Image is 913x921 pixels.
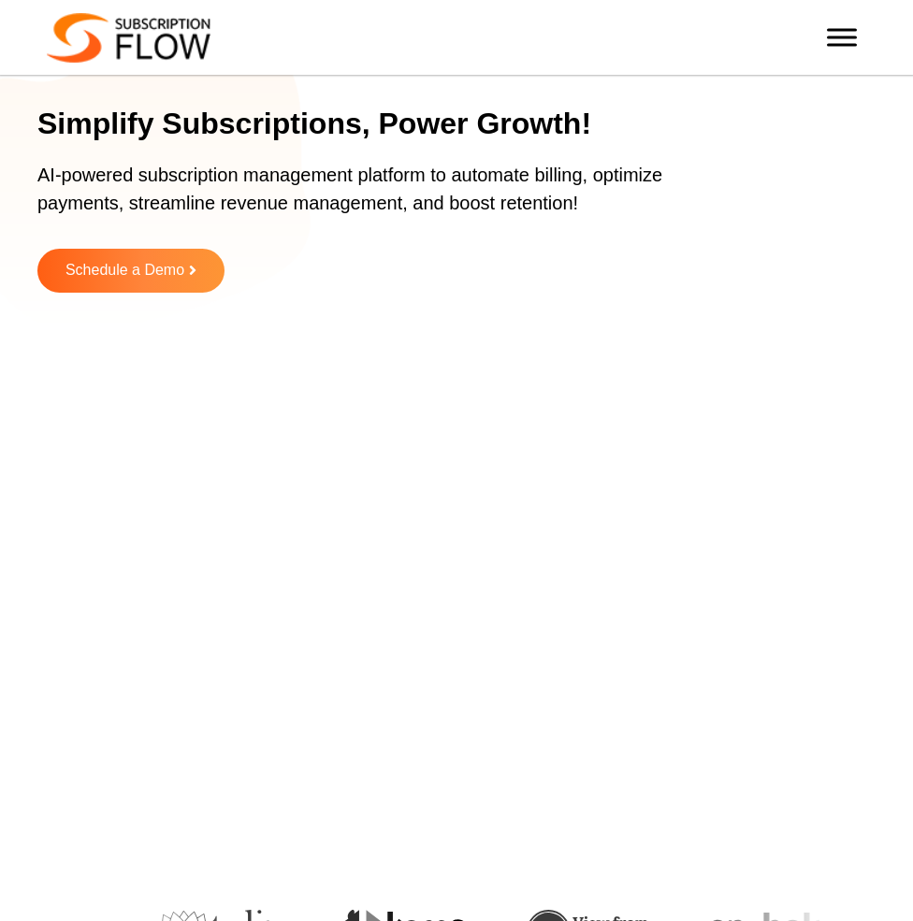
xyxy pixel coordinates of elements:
button: Toggle Menu [827,28,857,46]
img: Subscriptionflow [47,13,210,63]
h1: Simplify Subscriptions, Power Growth! [37,105,852,142]
a: Schedule a Demo [37,249,225,293]
p: AI-powered subscription management platform to automate billing, optimize payments, streamline re... [37,161,674,236]
span: Schedule a Demo [65,263,184,279]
